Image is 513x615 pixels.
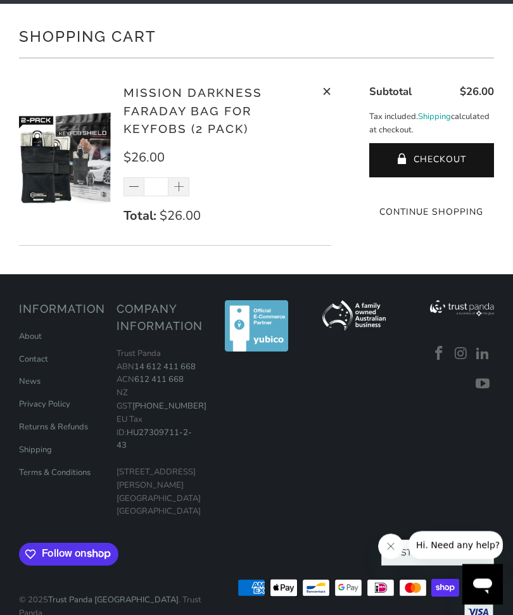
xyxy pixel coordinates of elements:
[132,401,206,412] a: [PHONE_NUMBER]
[378,534,403,559] iframe: Close message
[369,111,493,137] p: Tax included. calculated at checkout.
[430,346,449,363] a: Trust Panda Australia on Facebook
[19,354,48,365] a: Contact
[460,85,494,99] span: $26.00
[134,362,196,373] a: 14 612 411 668
[117,428,192,452] a: HU27309711-2-43
[452,346,471,363] a: Trust Panda Australia on Instagram
[369,85,412,99] span: Subtotal
[160,208,201,225] span: $26.00
[474,346,493,363] a: Trust Panda Australia on LinkedIn
[418,111,451,124] a: Shipping
[19,467,91,479] a: Terms & Conditions
[19,399,70,410] a: Privacy Policy
[19,23,494,49] h1: Shopping Cart
[19,422,88,433] a: Returns & Refunds
[134,374,184,386] a: 612 411 668
[48,595,179,606] a: Trust Panda [GEOGRAPHIC_DATA]
[19,445,52,456] a: Shipping
[19,376,41,388] a: News
[123,86,262,136] a: Mission Darkness Faraday Bag for Keyfobs (2 pack)
[369,144,493,178] button: Checkout
[19,331,42,343] a: About
[369,206,493,220] a: Continue Shopping
[474,377,493,393] a: Trust Panda Australia on YouTube
[123,149,165,167] span: $26.00
[462,564,503,605] iframe: Button to launch messaging window
[408,531,503,559] iframe: Message from company
[19,113,110,204] img: Mission Darkness Faraday Bag for Keyfobs (2 pack)
[123,208,156,225] strong: Total:
[117,348,201,519] p: Trust Panda ABN ACN NZ GST EU Tax ID: [STREET_ADDRESS][PERSON_NAME] [GEOGRAPHIC_DATA] [GEOGRAPHIC...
